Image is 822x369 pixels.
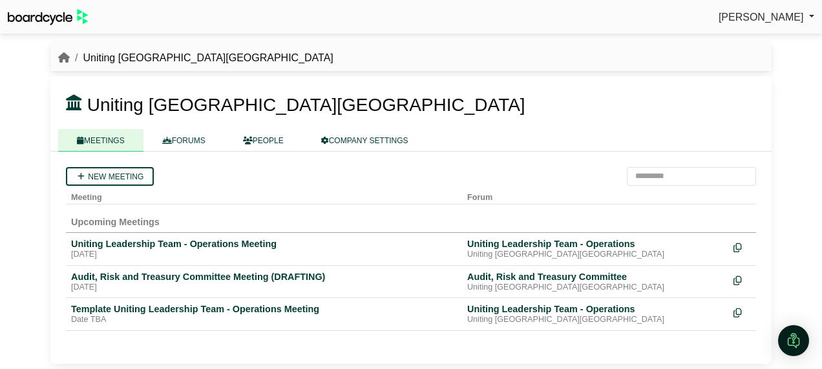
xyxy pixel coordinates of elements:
div: Audit, Risk and Treasury Committee Meeting (DRAFTING) [71,271,457,283]
div: Uniting [GEOGRAPHIC_DATA][GEOGRAPHIC_DATA] [467,250,723,260]
div: Uniting Leadership Team - Operations [467,238,723,250]
li: Uniting [GEOGRAPHIC_DATA][GEOGRAPHIC_DATA] [70,50,333,66]
span: Uniting [GEOGRAPHIC_DATA][GEOGRAPHIC_DATA] [87,95,525,115]
div: Audit, Risk and Treasury Committee [467,271,723,283]
span: [PERSON_NAME] [719,12,804,23]
div: Uniting Leadership Team - Operations Meeting [71,238,457,250]
th: Forum [462,186,728,204]
a: PEOPLE [224,129,302,152]
img: BoardcycleBlackGreen-aaafeed430059cb809a45853b8cf6d952af9d84e6e89e1f1685b34bfd5cb7d64.svg [8,9,88,25]
a: Uniting Leadership Team - Operations Uniting [GEOGRAPHIC_DATA][GEOGRAPHIC_DATA] [467,238,723,260]
th: Meeting [66,186,462,204]
a: MEETINGS [58,129,143,152]
a: COMPANY SETTINGS [302,129,427,152]
div: [DATE] [71,283,457,293]
div: Make a copy [733,238,751,255]
div: Uniting [GEOGRAPHIC_DATA][GEOGRAPHIC_DATA] [467,315,723,325]
a: Template Uniting Leadership Team - Operations Meeting Date TBA [71,303,457,325]
a: [PERSON_NAME] [719,9,814,26]
a: FORUMS [143,129,224,152]
div: Make a copy [733,271,751,288]
div: Template Uniting Leadership Team - Operations Meeting [71,303,457,315]
td: Upcoming Meetings [66,204,756,232]
a: Uniting Leadership Team - Operations Uniting [GEOGRAPHIC_DATA][GEOGRAPHIC_DATA] [467,303,723,325]
nav: breadcrumb [58,50,333,66]
div: [DATE] [71,250,457,260]
a: Audit, Risk and Treasury Committee Meeting (DRAFTING) [DATE] [71,271,457,293]
a: Uniting Leadership Team - Operations Meeting [DATE] [71,238,457,260]
div: Date TBA [71,315,457,325]
div: Uniting [GEOGRAPHIC_DATA][GEOGRAPHIC_DATA] [467,283,723,293]
a: New meeting [66,167,154,186]
a: Audit, Risk and Treasury Committee Uniting [GEOGRAPHIC_DATA][GEOGRAPHIC_DATA] [467,271,723,293]
div: Open Intercom Messenger [778,325,809,356]
div: Make a copy [733,303,751,321]
div: Uniting Leadership Team - Operations [467,303,723,315]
